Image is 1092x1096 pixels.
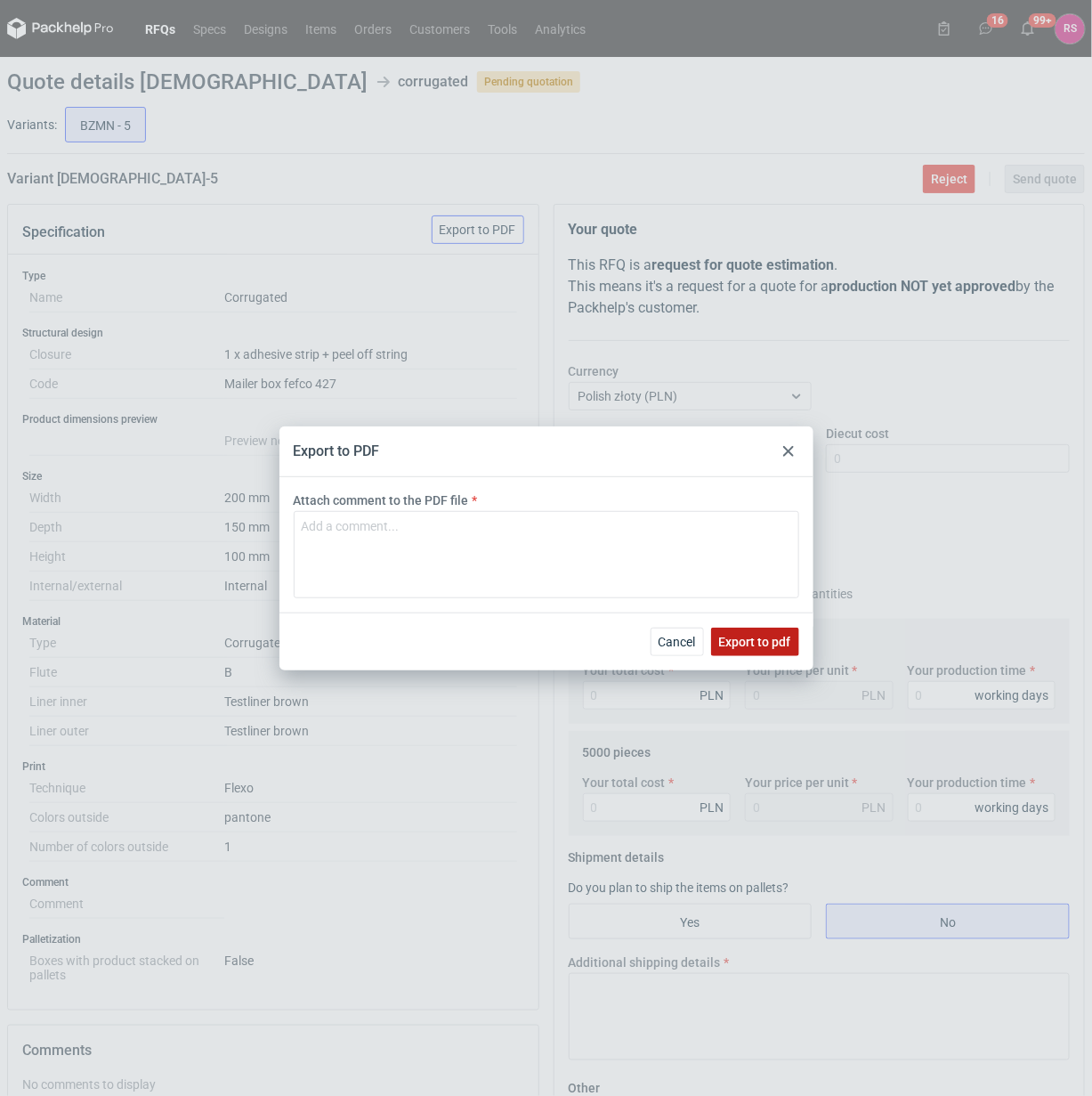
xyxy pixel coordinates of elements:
[294,491,469,509] label: Attach comment to the PDF file
[651,628,704,656] button: Cancel
[719,636,791,648] span: Export to pdf
[711,628,799,656] button: Export to pdf
[294,442,380,461] div: Export to PDF
[659,636,696,648] span: Cancel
